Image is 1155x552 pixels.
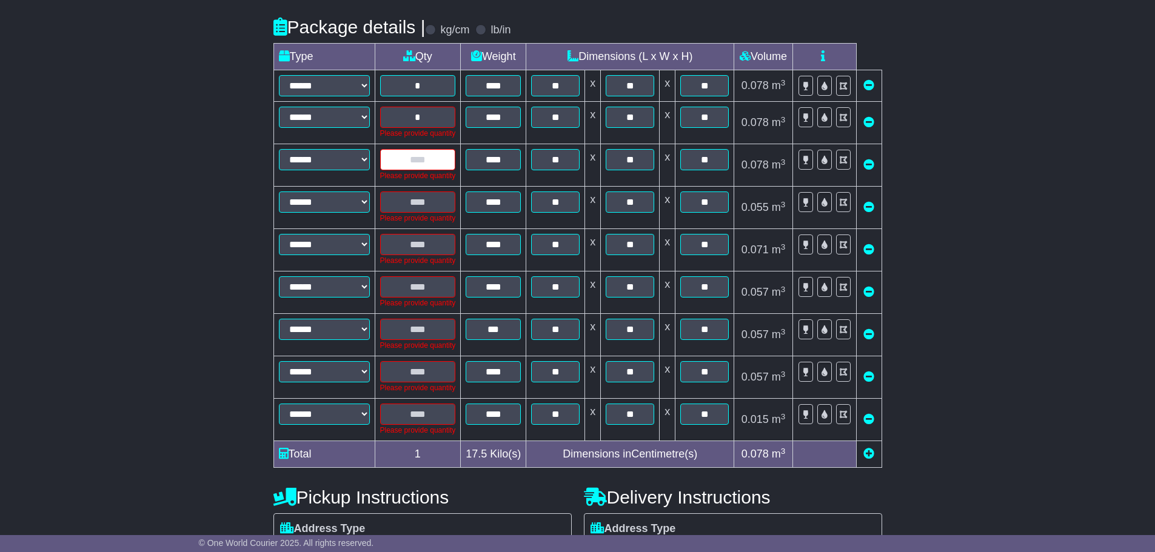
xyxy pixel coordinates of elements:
[585,102,601,144] td: x
[772,116,786,128] span: m
[863,201,874,213] a: Remove this item
[772,159,786,171] span: m
[660,187,675,229] td: x
[440,24,469,37] label: kg/cm
[742,286,769,298] span: 0.057
[742,328,769,341] span: 0.057
[772,244,786,256] span: m
[380,340,456,351] div: Please provide quantity
[781,285,786,294] sup: 3
[380,170,456,181] div: Please provide quantity
[660,314,675,356] td: x
[734,44,792,70] td: Volume
[526,441,734,468] td: Dimensions in Centimetre(s)
[585,70,601,102] td: x
[863,159,874,171] a: Remove this item
[772,413,786,425] span: m
[380,298,456,308] div: Please provide quantity
[781,158,786,167] sup: 3
[461,441,526,468] td: Kilo(s)
[375,44,461,70] td: Qty
[273,441,375,468] td: Total
[526,44,734,70] td: Dimensions (L x W x H)
[585,229,601,271] td: x
[742,244,769,256] span: 0.071
[742,371,769,383] span: 0.057
[781,327,786,336] sup: 3
[742,413,769,425] span: 0.015
[863,448,874,460] a: Add new item
[199,538,374,548] span: © One World Courier 2025. All rights reserved.
[660,144,675,187] td: x
[660,356,675,399] td: x
[273,17,426,37] h4: Package details |
[742,448,769,460] span: 0.078
[380,213,456,224] div: Please provide quantity
[781,200,786,209] sup: 3
[585,399,601,441] td: x
[591,522,676,536] label: Address Type
[772,201,786,213] span: m
[585,314,601,356] td: x
[863,286,874,298] a: Remove this item
[380,382,456,393] div: Please provide quantity
[772,328,786,341] span: m
[461,44,526,70] td: Weight
[742,201,769,213] span: 0.055
[380,128,456,139] div: Please provide quantity
[380,425,456,436] div: Please provide quantity
[863,413,874,425] a: Remove this item
[742,116,769,128] span: 0.078
[280,522,366,536] label: Address Type
[660,229,675,271] td: x
[781,242,786,251] sup: 3
[863,116,874,128] a: Remove this item
[585,144,601,187] td: x
[585,271,601,314] td: x
[273,44,375,70] td: Type
[584,487,882,507] h4: Delivery Instructions
[863,244,874,256] a: Remove this item
[863,371,874,383] a: Remove this item
[863,328,874,341] a: Remove this item
[466,448,487,460] span: 17.5
[742,159,769,171] span: 0.078
[863,79,874,91] a: Remove this item
[490,24,511,37] label: lb/in
[781,115,786,124] sup: 3
[660,70,675,102] td: x
[660,271,675,314] td: x
[742,79,769,91] span: 0.078
[781,412,786,421] sup: 3
[772,286,786,298] span: m
[380,255,456,266] div: Please provide quantity
[781,370,786,379] sup: 3
[772,371,786,383] span: m
[585,356,601,399] td: x
[781,447,786,456] sup: 3
[585,187,601,229] td: x
[375,441,461,468] td: 1
[781,78,786,87] sup: 3
[660,399,675,441] td: x
[772,448,786,460] span: m
[660,102,675,144] td: x
[273,487,572,507] h4: Pickup Instructions
[772,79,786,91] span: m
